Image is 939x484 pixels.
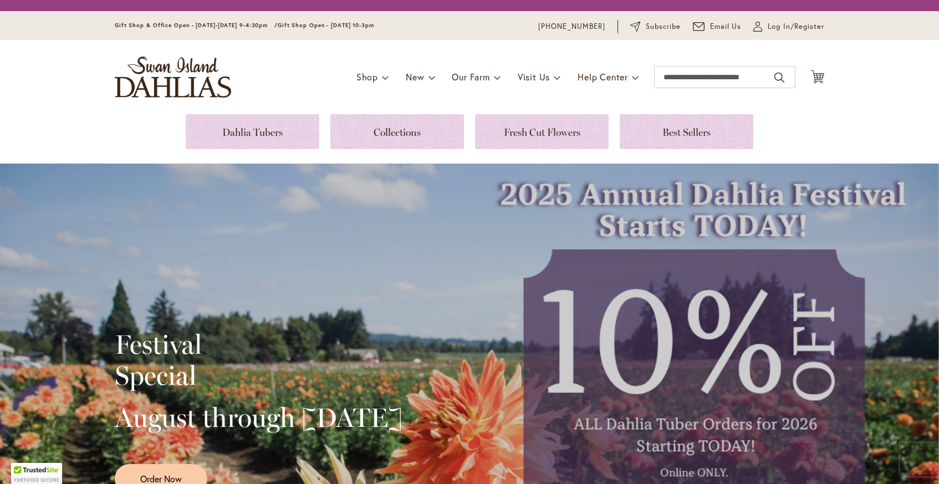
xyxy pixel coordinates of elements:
[768,21,824,32] span: Log In/Register
[278,22,374,29] span: Gift Shop Open - [DATE] 10-3pm
[11,463,62,484] div: TrustedSite Certified
[710,21,742,32] span: Email Us
[753,21,824,32] a: Log In/Register
[452,71,489,83] span: Our Farm
[538,21,605,32] a: [PHONE_NUMBER]
[115,22,278,29] span: Gift Shop & Office Open - [DATE]-[DATE] 9-4:30pm /
[774,69,784,86] button: Search
[630,21,681,32] a: Subscribe
[115,329,402,391] h2: Festival Special
[115,402,402,433] h2: August through [DATE]
[356,71,378,83] span: Shop
[115,57,231,98] a: store logo
[578,71,628,83] span: Help Center
[693,21,742,32] a: Email Us
[646,21,681,32] span: Subscribe
[518,71,550,83] span: Visit Us
[406,71,424,83] span: New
